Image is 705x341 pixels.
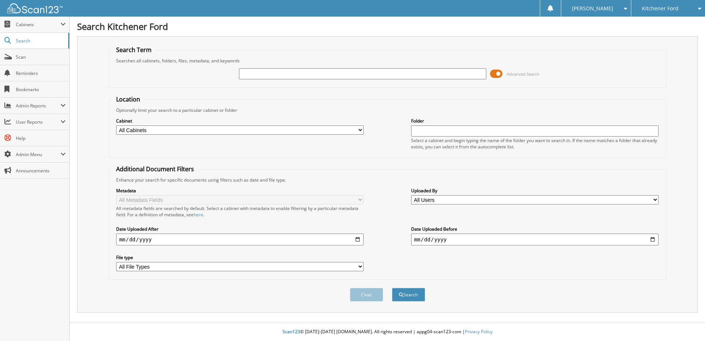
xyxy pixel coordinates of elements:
a: Privacy Policy [465,328,493,335]
input: end [411,234,659,245]
span: Reminders [16,70,66,76]
span: Help [16,135,66,141]
label: Metadata [116,187,364,194]
span: Scan123 [282,328,300,335]
h1: Search Kitchener Ford [77,20,698,32]
span: Advanced Search [507,71,539,77]
legend: Search Term [112,46,155,54]
label: Date Uploaded After [116,226,364,232]
span: Admin Reports [16,103,60,109]
label: Cabinet [116,118,364,124]
label: File type [116,254,364,261]
div: Optionally limit your search to a particular cabinet or folder [112,107,662,113]
label: Date Uploaded Before [411,226,659,232]
span: Kitchener Ford [642,6,678,11]
span: User Reports [16,119,60,125]
legend: Location [112,95,144,103]
div: All metadata fields are searched by default. Select a cabinet with metadata to enable filtering b... [116,205,364,218]
div: © [DATE]-[DATE] [DOMAIN_NAME]. All rights reserved | appg04-scan123-com | [70,323,705,341]
span: Scan [16,54,66,60]
span: [PERSON_NAME] [572,6,613,11]
span: Search [16,38,65,44]
span: Announcements [16,168,66,174]
span: Bookmarks [16,86,66,93]
div: Select a cabinet and begin typing the name of the folder you want to search in. If the name match... [411,137,659,150]
div: Searches all cabinets, folders, files, metadata, and keywords [112,58,662,64]
legend: Additional Document Filters [112,165,198,173]
div: Enhance your search for specific documents using filters such as date and file type. [112,177,662,183]
a: here [194,211,203,218]
span: Cabinets [16,21,60,28]
button: Search [392,288,425,302]
label: Folder [411,118,659,124]
button: Clear [350,288,383,302]
label: Uploaded By [411,187,659,194]
span: Admin Menu [16,151,60,158]
img: scan123-logo-white.svg [7,3,63,13]
input: start [116,234,364,245]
